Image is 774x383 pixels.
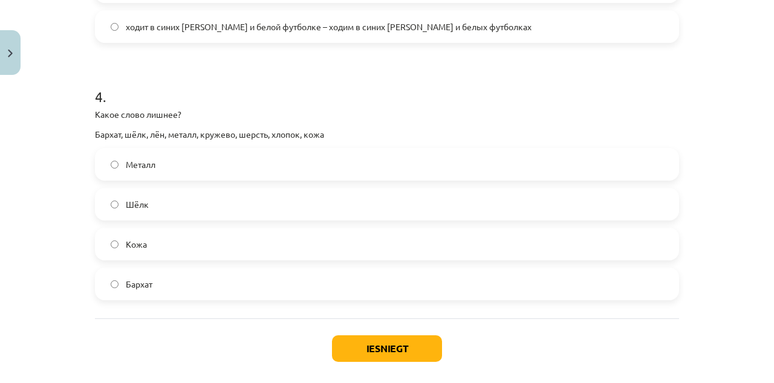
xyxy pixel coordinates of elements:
[111,23,119,31] input: ходит в синих [PERSON_NAME] и белой футболке – ходим в синих [PERSON_NAME] и белых футболках
[111,240,119,248] input: Кожа
[126,238,147,251] span: Кожа
[95,67,679,105] h1: 4 .
[126,278,152,291] span: Бархат
[126,158,155,171] span: Металл
[111,280,119,288] input: Бархат
[8,50,13,57] img: icon-close-lesson-0947bae3869378f0d4975bcd49f059093ad1ed9edebbc8119c70593378902aed.svg
[95,128,679,141] p: Бархат, шёлк, лён, металл, кружево, шерсть, хлопок, кожа
[95,108,679,121] p: Какое слово лишнее?
[126,198,149,211] span: Шёлк
[126,21,532,33] span: ходит в синих [PERSON_NAME] и белой футболке – ходим в синих [PERSON_NAME] и белых футболках
[111,161,119,169] input: Металл
[111,201,119,208] input: Шёлк
[332,335,442,362] button: Iesniegt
